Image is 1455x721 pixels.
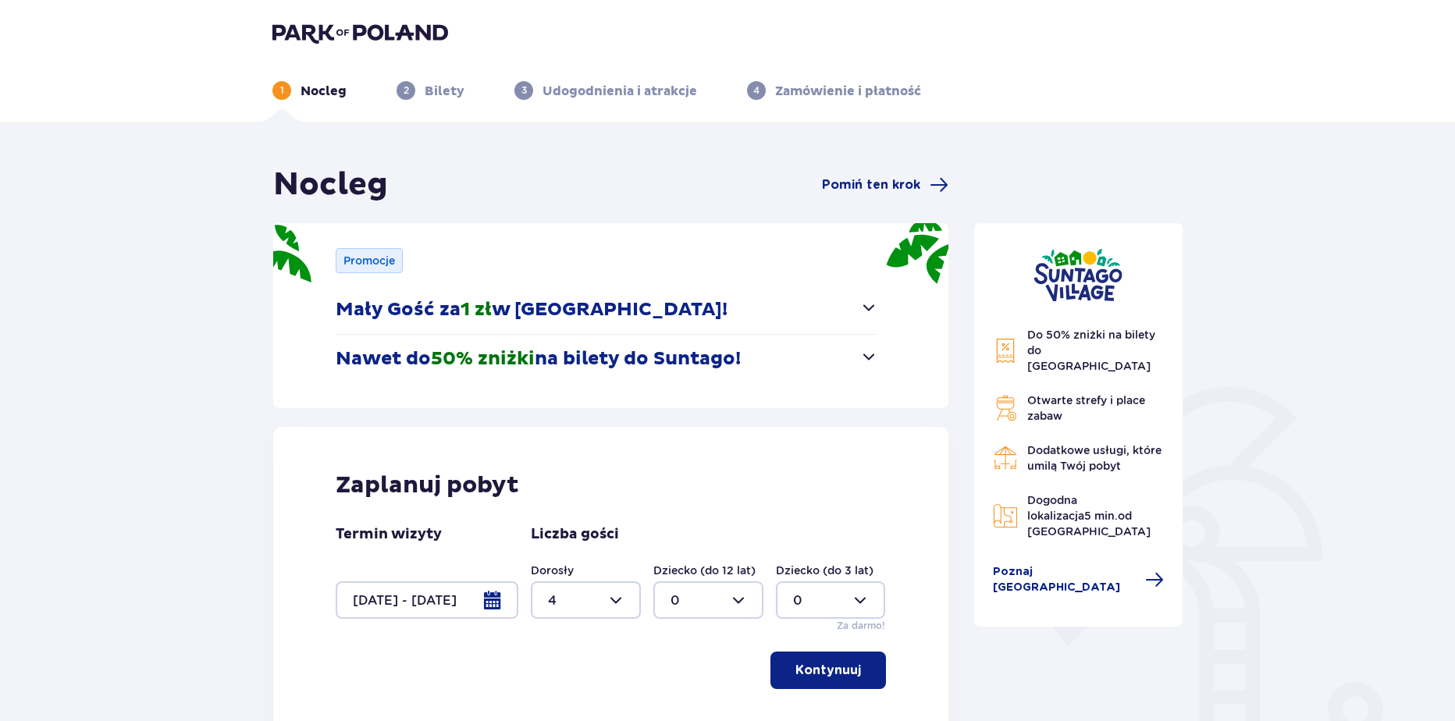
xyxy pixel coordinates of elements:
[1084,510,1118,522] span: 5 min.
[336,471,519,500] p: Zaplanuj pobyt
[336,335,878,383] button: Nawet do50% zniżkina bilety do Suntago!
[336,525,442,544] p: Termin wizyty
[301,83,347,100] p: Nocleg
[1027,329,1155,372] span: Do 50% zniżki na bilety do [GEOGRAPHIC_DATA]
[543,83,697,100] p: Udogodnienia i atrakcje
[770,652,886,689] button: Kontynuuj
[1027,444,1162,472] span: Dodatkowe usługi, które umilą Twój pobyt
[776,563,873,578] label: Dziecko (do 3 lat)
[993,446,1018,471] img: Restaurant Icon
[336,298,727,321] p: Mały Gość za w [GEOGRAPHIC_DATA]!
[521,83,527,98] p: 3
[273,165,388,204] h1: Nocleg
[514,81,697,100] div: 3Udogodnienia i atrakcje
[993,564,1137,595] span: Poznaj [GEOGRAPHIC_DATA]
[822,176,948,194] a: Pomiń ten krok
[272,22,448,44] img: Park of Poland logo
[343,253,395,268] p: Promocje
[397,81,464,100] div: 2Bilety
[822,176,920,194] span: Pomiń ten krok
[1033,248,1122,302] img: Suntago Village
[993,338,1018,364] img: Discount Icon
[531,525,619,544] p: Liczba gości
[280,83,284,98] p: 1
[272,81,347,100] div: 1Nocleg
[531,563,574,578] label: Dorosły
[404,83,409,98] p: 2
[653,563,756,578] label: Dziecko (do 12 lat)
[993,503,1018,528] img: Map Icon
[425,83,464,100] p: Bilety
[795,662,861,679] p: Kontynuuj
[775,83,921,100] p: Zamówienie i płatność
[993,396,1018,421] img: Grill Icon
[837,619,885,633] p: Za darmo!
[993,564,1165,595] a: Poznaj [GEOGRAPHIC_DATA]
[431,347,535,371] span: 50% zniżki
[336,347,741,371] p: Nawet do na bilety do Suntago!
[1027,494,1151,538] span: Dogodna lokalizacja od [GEOGRAPHIC_DATA]
[747,81,921,100] div: 4Zamówienie i płatność
[1027,394,1145,422] span: Otwarte strefy i place zabaw
[336,286,878,334] button: Mały Gość za1 złw [GEOGRAPHIC_DATA]!
[461,298,492,321] span: 1 zł
[753,83,760,98] p: 4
